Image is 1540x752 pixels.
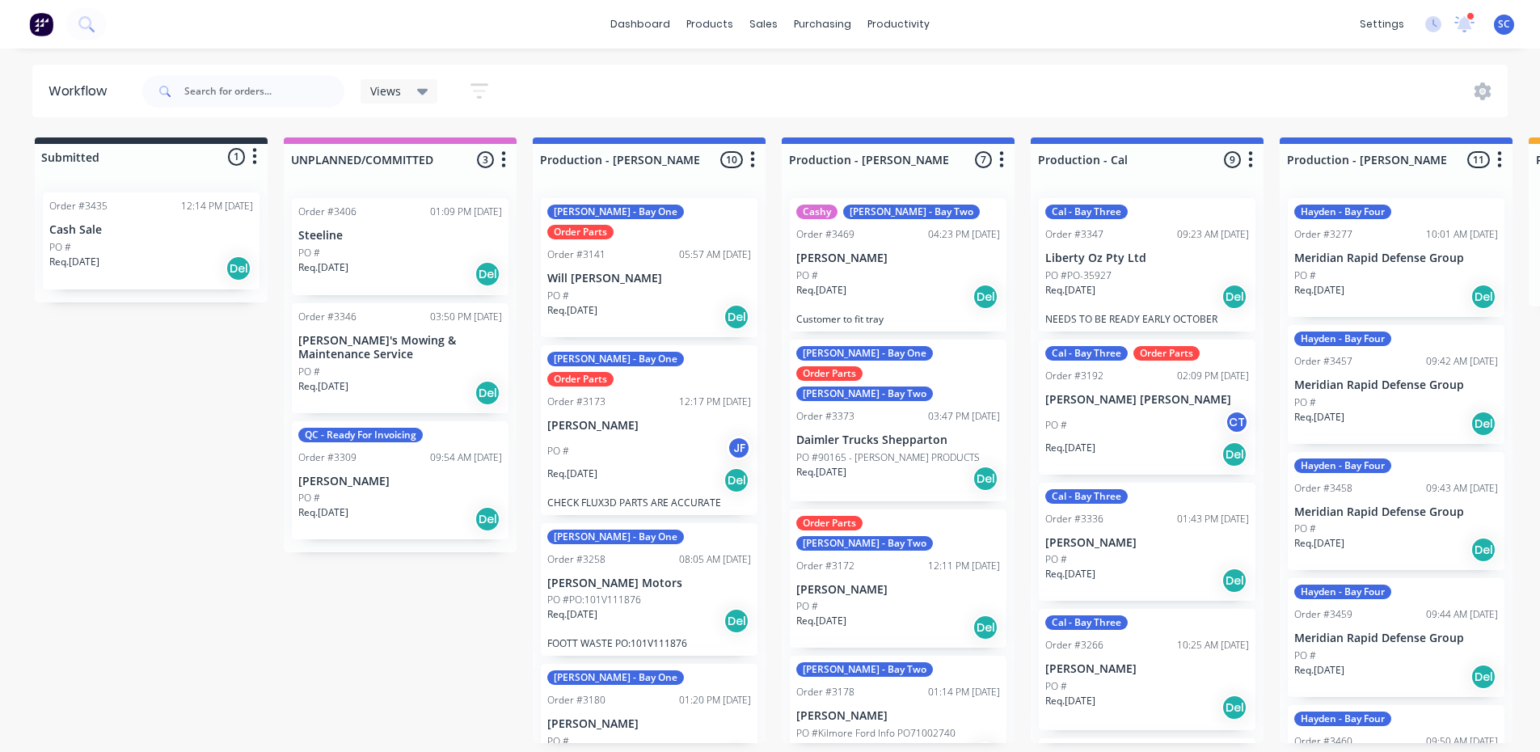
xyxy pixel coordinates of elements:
div: 03:47 PM [DATE] [928,409,1000,424]
div: 09:43 AM [DATE] [1426,481,1498,496]
div: Hayden - Bay FourOrder #345809:43 AM [DATE]Meridian Rapid Defense GroupPO #Req.[DATE]Del [1288,452,1504,571]
div: Order #3178 [796,685,854,699]
input: Search for orders... [184,75,344,108]
div: Hayden - Bay FourOrder #345709:42 AM [DATE]Meridian Rapid Defense GroupPO #Req.[DATE]Del [1288,325,1504,444]
p: PO # [1294,268,1316,283]
p: CHECK FLUX3D PARTS ARE ACCURATE [547,496,751,509]
p: PO #90165 - [PERSON_NAME] PRODUCTS [796,450,980,465]
div: CT [1225,410,1249,434]
div: Order #3457 [1294,354,1352,369]
div: products [678,12,741,36]
p: Req. [DATE] [1045,283,1095,298]
span: SC [1498,17,1510,32]
p: Req. [DATE] [49,255,99,269]
div: Order #3373 [796,409,854,424]
div: [PERSON_NAME] - Bay One [547,670,684,685]
div: Hayden - Bay Four [1294,458,1391,473]
span: Views [370,82,401,99]
div: Hayden - Bay FourOrder #327710:01 AM [DATE]Meridian Rapid Defense GroupPO #Req.[DATE]Del [1288,198,1504,317]
p: Customer to fit tray [796,313,1000,325]
div: 09:50 AM [DATE] [1426,734,1498,749]
p: Cash Sale [49,223,253,237]
div: 09:44 AM [DATE] [1426,607,1498,622]
div: Order #3309 [298,450,357,465]
p: [PERSON_NAME] Motors [547,577,751,590]
p: PO # [1045,552,1067,567]
div: Del [724,304,749,330]
div: Del [1221,568,1247,594]
div: Del [973,466,998,492]
div: Cal - Bay ThreeOrder PartsOrder #319202:09 PM [DATE][PERSON_NAME] [PERSON_NAME]PO #CTReq.[DATE]Del [1039,340,1255,475]
div: Hayden - Bay FourOrder #345909:44 AM [DATE]Meridian Rapid Defense GroupPO #Req.[DATE]Del [1288,578,1504,697]
div: Cashy [796,205,838,219]
p: PO # [796,268,818,283]
div: settings [1352,12,1412,36]
div: Order Parts [796,366,863,381]
div: Hayden - Bay Four [1294,712,1391,726]
div: Order #334603:50 PM [DATE][PERSON_NAME]'s Mowing & Maintenance ServicePO #Req.[DATE]Del [292,303,508,413]
p: Meridian Rapid Defense Group [1294,251,1498,265]
div: [PERSON_NAME] - Bay Two [796,536,933,551]
div: Cal - Bay ThreeOrder #326610:25 AM [DATE][PERSON_NAME]PO #Req.[DATE]Del [1039,609,1255,730]
div: Del [724,467,749,493]
div: 08:05 AM [DATE] [679,552,751,567]
p: Req. [DATE] [1045,441,1095,455]
div: Order #3173 [547,395,605,409]
div: Order #3459 [1294,607,1352,622]
div: 12:14 PM [DATE] [181,199,253,213]
div: 12:17 PM [DATE] [679,395,751,409]
p: Req. [DATE] [1045,694,1095,708]
div: [PERSON_NAME] - Bay OneOrder PartsOrder #317312:17 PM [DATE][PERSON_NAME]PO #JFReq.[DATE]DelCHECK... [541,345,757,515]
p: PO # [796,599,818,614]
p: Req. [DATE] [547,467,597,481]
div: 01:20 PM [DATE] [679,693,751,708]
div: Del [1470,284,1496,310]
p: [PERSON_NAME] [547,717,751,731]
div: 09:23 AM [DATE] [1177,227,1249,242]
p: [PERSON_NAME] [1045,662,1249,676]
div: productivity [859,12,938,36]
p: Req. [DATE] [796,614,846,628]
div: 09:42 AM [DATE] [1426,354,1498,369]
div: Cal - Bay ThreeOrder #333601:43 PM [DATE][PERSON_NAME]PO #Req.[DATE]Del [1039,483,1255,602]
div: [PERSON_NAME] - Bay Two [796,387,933,401]
p: [PERSON_NAME]'s Mowing & Maintenance Service [298,334,502,361]
div: Workflow [49,82,115,101]
p: PO # [547,444,569,458]
div: Order #3192 [1045,369,1103,383]
div: Del [475,506,500,532]
div: Cal - Bay Three [1045,346,1128,361]
p: PO # [1294,648,1316,663]
div: Cal - Bay Three [1045,489,1128,504]
div: Hayden - Bay Four [1294,585,1391,599]
p: Req. [DATE] [1045,567,1095,581]
div: JF [727,436,751,460]
div: Order #3172 [796,559,854,573]
div: Del [1470,411,1496,437]
div: Del [475,261,500,287]
div: Del [1221,441,1247,467]
p: [PERSON_NAME] [PERSON_NAME] [1045,393,1249,407]
p: Meridian Rapid Defense Group [1294,505,1498,519]
p: NEEDS TO BE READY EARLY OCTOBER [1045,313,1249,325]
div: Order #3458 [1294,481,1352,496]
div: Del [1221,284,1247,310]
div: Del [226,256,251,281]
p: Will [PERSON_NAME] [547,272,751,285]
div: Order #3266 [1045,638,1103,653]
p: Req. [DATE] [796,465,846,480]
div: 01:43 PM [DATE] [1177,512,1249,526]
div: Del [724,608,749,634]
p: [PERSON_NAME] [796,709,1000,723]
div: 05:57 AM [DATE] [679,247,751,262]
div: Order #3346 [298,310,357,324]
div: [PERSON_NAME] - Bay Two [843,205,980,219]
div: QC - Ready For InvoicingOrder #330909:54 AM [DATE][PERSON_NAME]PO #Req.[DATE]Del [292,421,508,540]
p: PO # [298,491,320,505]
p: [PERSON_NAME] [796,583,1000,597]
div: 02:09 PM [DATE] [1177,369,1249,383]
div: [PERSON_NAME] - Bay OneOrder PartsOrder #314105:57 AM [DATE]Will [PERSON_NAME]PO #Req.[DATE]Del [541,198,757,337]
div: Order #3406 [298,205,357,219]
p: PO #PO:101V111876 [547,593,641,607]
p: Req. [DATE] [298,260,348,275]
